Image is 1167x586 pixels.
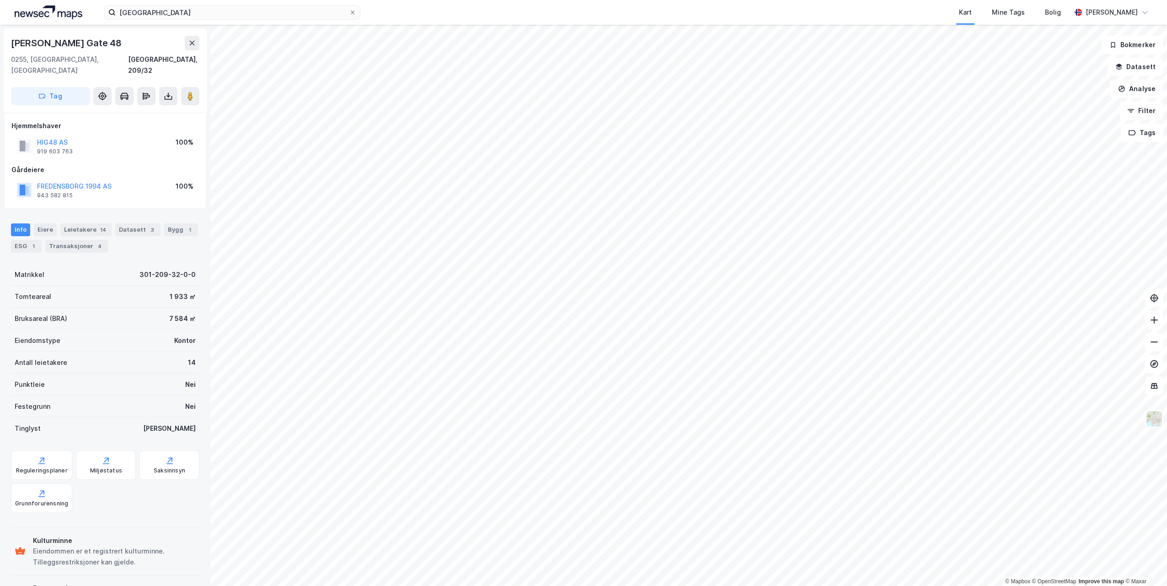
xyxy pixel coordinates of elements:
[169,313,196,324] div: 7 584 ㎡
[174,335,196,346] div: Kontor
[95,242,104,251] div: 4
[15,357,67,368] div: Antall leietakere
[11,120,199,131] div: Hjemmelshaver
[15,379,45,390] div: Punktleie
[992,7,1025,18] div: Mine Tags
[1079,578,1124,585] a: Improve this map
[33,535,196,546] div: Kulturminne
[116,5,349,19] input: Søk på adresse, matrikkel, gårdeiere, leietakere eller personer
[11,240,42,253] div: ESG
[11,87,90,105] button: Tag
[1005,578,1030,585] a: Mapbox
[98,225,108,234] div: 14
[164,223,198,236] div: Bygg
[154,467,185,474] div: Saksinnsyn
[1121,542,1167,586] div: Kontrollprogram for chat
[37,192,73,199] div: 943 582 815
[128,54,199,76] div: [GEOGRAPHIC_DATA], 209/32
[15,423,41,434] div: Tinglyst
[11,54,128,76] div: 0255, [GEOGRAPHIC_DATA], [GEOGRAPHIC_DATA]
[1119,102,1163,120] button: Filter
[15,269,44,280] div: Matrikkel
[29,242,38,251] div: 1
[1045,7,1061,18] div: Bolig
[185,401,196,412] div: Nei
[185,225,194,234] div: 1
[115,223,161,236] div: Datasett
[34,223,57,236] div: Eiere
[1102,36,1163,54] button: Bokmerker
[11,223,30,236] div: Info
[148,225,157,234] div: 3
[959,7,972,18] div: Kart
[11,164,199,175] div: Gårdeiere
[170,291,196,302] div: 1 933 ㎡
[15,5,82,19] img: logo.a4113a55bc3d86da70a041830d287a7e.svg
[1108,58,1163,76] button: Datasett
[185,379,196,390] div: Nei
[37,148,73,155] div: 919 603 763
[139,269,196,280] div: 301-209-32-0-0
[1121,542,1167,586] iframe: Chat Widget
[15,313,67,324] div: Bruksareal (BRA)
[143,423,196,434] div: [PERSON_NAME]
[15,335,60,346] div: Eiendomstype
[11,36,123,50] div: [PERSON_NAME] Gate 48
[1086,7,1138,18] div: [PERSON_NAME]
[45,240,108,253] div: Transaksjoner
[33,546,196,568] div: Eiendommen er et registrert kulturminne. Tilleggsrestriksjoner kan gjelde.
[90,467,122,474] div: Miljøstatus
[176,181,193,192] div: 100%
[15,401,50,412] div: Festegrunn
[1032,578,1076,585] a: OpenStreetMap
[16,467,68,474] div: Reguleringsplaner
[15,291,51,302] div: Tomteareal
[176,137,193,148] div: 100%
[188,357,196,368] div: 14
[1146,410,1163,428] img: Z
[15,500,68,507] div: Grunnforurensning
[60,223,112,236] div: Leietakere
[1110,80,1163,98] button: Analyse
[1121,124,1163,142] button: Tags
